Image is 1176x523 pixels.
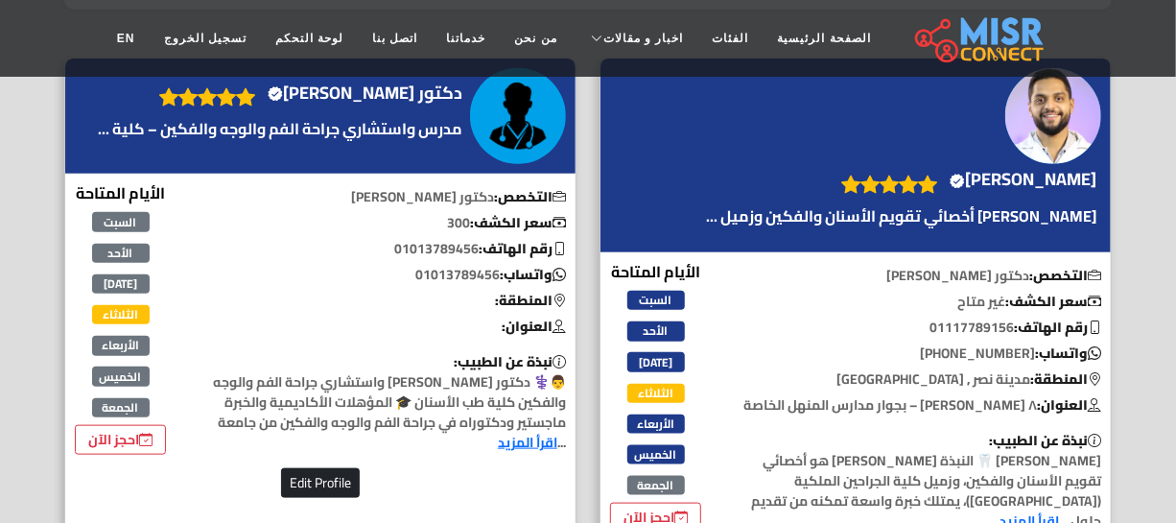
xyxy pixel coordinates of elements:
[734,318,1111,338] p: 01117789156
[915,14,1044,62] img: main.misr_connect
[479,236,566,261] b: رقم الهاتف:
[627,445,685,464] span: الخميس
[92,305,150,324] span: الثلاثاء
[199,187,576,207] p: دكتور [PERSON_NAME]
[572,20,698,57] a: اخبار و مقالات
[627,384,685,403] span: الثلاثاء
[433,20,501,57] a: خدماتنا
[103,20,150,57] a: EN
[500,262,566,287] b: واتساب:
[627,321,685,341] span: الأحد
[734,344,1111,364] p: [PHONE_NUMBER]
[734,266,1111,286] p: دكتور [PERSON_NAME]
[764,20,885,57] a: الصفحة الرئيسية
[1005,289,1101,314] b: سعر الكشف:
[199,352,576,453] p: 👨⚕️ دكتور [PERSON_NAME] واستشاري جراحة الفم والوجه والفكين كلية طب الأسنان 🎓 المؤهلات الأكاديمية ...
[495,288,566,313] b: المنطقة:
[454,349,566,374] b: نبذة عن الطبيب:
[627,415,685,434] span: الأربعاء
[92,212,150,231] span: السبت
[268,86,283,102] svg: Verified account
[950,174,965,189] svg: Verified account
[265,79,467,107] a: دكتور [PERSON_NAME]
[494,184,566,209] b: التخصص:
[1030,367,1101,392] b: المنطقة:
[261,20,358,57] a: لوحة التحكم
[701,204,1101,227] a: [PERSON_NAME] أخصائي تقويم الأسنان والفكين وزميل ...
[92,274,150,294] span: [DATE]
[358,20,432,57] a: اتصل بنا
[92,398,150,417] span: الجمعة
[698,20,764,57] a: الفئات
[989,428,1101,453] b: نبذة عن الطبيب:
[150,20,261,57] a: تسجيل الخروج
[93,117,467,140] a: مدرس واستشاري جراحة الفم والوجه والفكين – كلية ...
[627,291,685,310] span: السبت
[498,430,557,455] a: اقرأ المزيد
[92,244,150,263] span: الأحد
[1029,263,1101,288] b: التخصص:
[92,367,150,386] span: الخميس
[1014,315,1101,340] b: رقم الهاتف:
[734,369,1111,390] p: مدينة نصر , [GEOGRAPHIC_DATA]
[1037,392,1101,417] b: العنوان:
[734,292,1111,312] p: غير متاح
[501,20,572,57] a: من نحن
[627,352,685,371] span: [DATE]
[281,468,360,498] button: Edit Profile
[470,68,566,164] img: دكتور أحمد عبد المحسن
[947,165,1101,194] a: [PERSON_NAME]
[92,336,150,355] span: الأربعاء
[734,395,1111,416] p: ٨ [PERSON_NAME] – بجوار مدارس المنهل الخاصة
[502,314,566,339] b: العنوان:
[627,476,685,495] span: الجمعة
[199,239,576,259] p: 01013789456
[1035,341,1101,366] b: واتساب:
[603,30,684,47] span: اخبار و مقالات
[470,210,566,235] b: سعر الكشف:
[75,181,166,455] div: الأيام المتاحة
[950,169,1096,190] h4: [PERSON_NAME]
[75,425,166,455] a: احجز الآن
[199,265,576,285] p: 01013789456
[1005,68,1101,164] img: الدكتور محمود ورَّاد
[199,213,576,233] p: 300
[268,83,462,104] h4: دكتور [PERSON_NAME]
